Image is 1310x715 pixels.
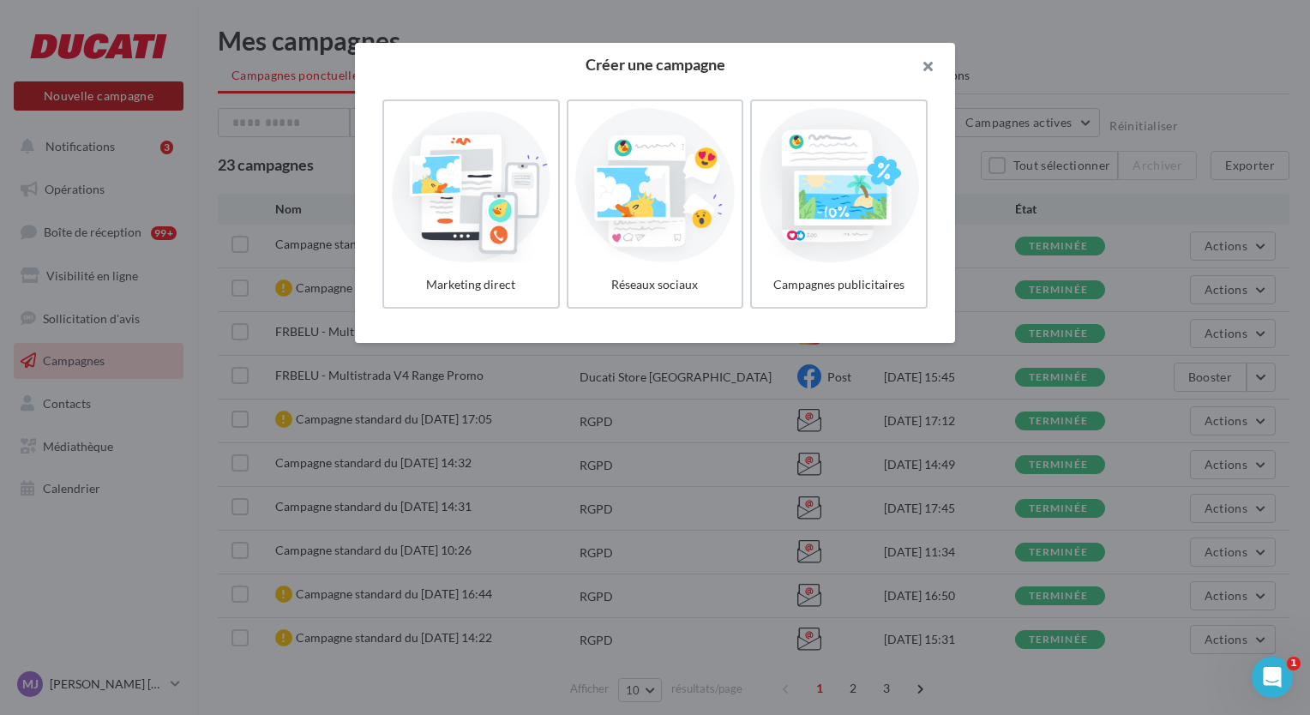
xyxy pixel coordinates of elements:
[759,269,919,300] div: Campagnes publicitaires
[1252,657,1293,698] iframe: Intercom live chat
[1287,657,1301,670] span: 1
[575,269,736,300] div: Réseaux sociaux
[382,57,928,72] h2: Créer une campagne
[391,269,551,300] div: Marketing direct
